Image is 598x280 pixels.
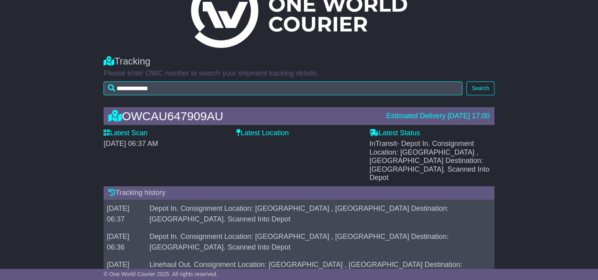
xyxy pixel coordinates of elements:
div: Tracking history [104,186,494,200]
div: Tracking [104,56,494,67]
td: Depot In. Consignment Location: [GEOGRAPHIC_DATA] , [GEOGRAPHIC_DATA] Destination: [GEOGRAPHIC_DA... [146,200,488,228]
span: - Depot In. Consignment Location: [GEOGRAPHIC_DATA] , [GEOGRAPHIC_DATA] Destination: [GEOGRAPHIC_... [370,140,489,182]
td: [DATE] 06:36 [104,228,146,256]
td: [DATE] 06:37 [104,200,146,228]
button: Search [466,81,494,95]
span: [DATE] 06:37 AM [104,140,158,148]
label: Latest Scan [104,129,147,138]
span: © One World Courier 2025. All rights reserved. [104,271,218,277]
div: OWCAU647909AU [104,110,382,123]
span: InTransit [370,140,489,182]
p: Please enter OWC number to search your shipment tracking details. [104,69,494,78]
td: Depot In. Consignment Location: [GEOGRAPHIC_DATA] , [GEOGRAPHIC_DATA] Destination: [GEOGRAPHIC_DA... [146,228,488,256]
label: Latest Location [236,129,289,138]
label: Latest Status [370,129,420,138]
div: Estimated Delivery [DATE] 17:00 [386,112,490,121]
